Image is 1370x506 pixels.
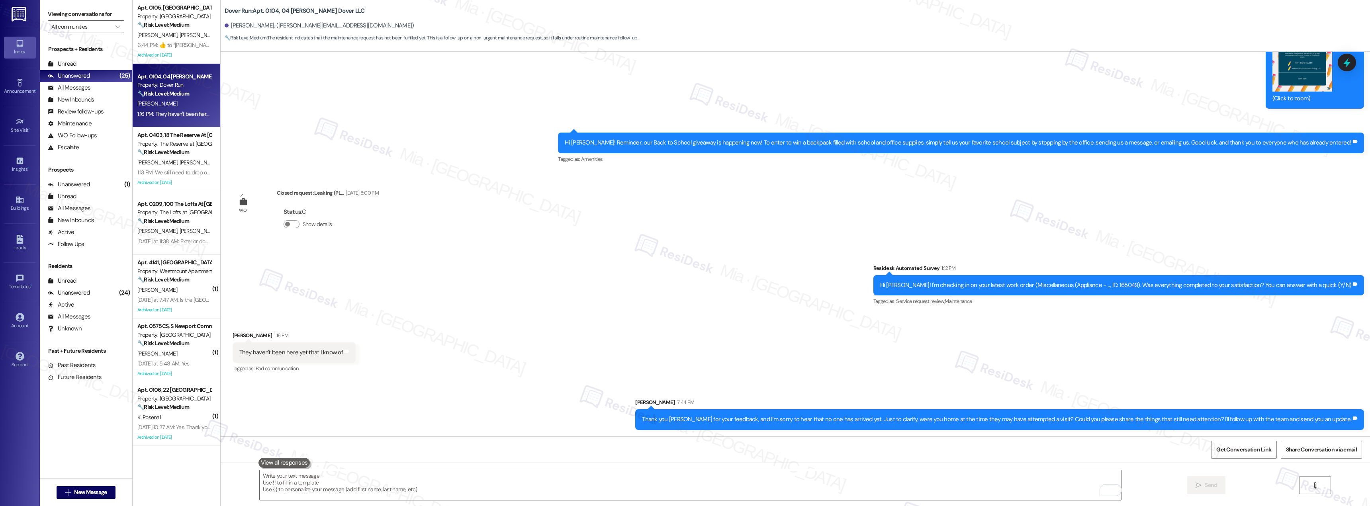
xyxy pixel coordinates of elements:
[40,166,132,174] div: Prospects
[48,289,90,297] div: Unanswered
[48,72,90,80] div: Unanswered
[873,295,1364,307] div: Tagged as:
[179,31,219,39] span: [PERSON_NAME]
[35,87,37,93] span: •
[137,110,250,117] div: 1:16 PM: They haven't been here yet that I know of
[137,50,212,60] div: Archived on [DATE]
[239,206,247,215] div: WO
[137,322,211,330] div: Apt. 0575CS, S Newport Commons II
[137,227,180,234] span: [PERSON_NAME]
[137,4,211,12] div: Apt. 0105, [GEOGRAPHIC_DATA]
[137,21,189,28] strong: 🔧 Risk Level: Medium
[117,70,132,82] div: (25)
[48,84,90,92] div: All Messages
[137,424,536,431] div: [DATE] 10:37 AM: Yes. Thank you. They did come the same day I reached out to you, as I put in an ...
[642,415,1351,424] div: Thank you [PERSON_NAME] for your feedback, and I’m sorry to hear that no one has arrived yet. Jus...
[225,34,638,42] span: : The resident indicates that the maintenance request has not been fulfilled yet. This is a follo...
[117,287,132,299] div: (24)
[137,208,211,217] div: Property: The Lofts at [GEOGRAPHIC_DATA]
[137,350,177,357] span: [PERSON_NAME]
[48,277,76,285] div: Unread
[4,37,36,58] a: Inbox
[137,403,189,410] strong: 🔧 Risk Level: Medium
[115,23,120,30] i: 
[74,488,107,496] span: New Message
[137,131,211,139] div: Apt. 0403, 18 The Reserve At [GEOGRAPHIC_DATA]
[225,7,365,15] b: Dover Run: Apt. 0104, 04 [PERSON_NAME] Dover LLC
[233,363,356,374] div: Tagged as:
[945,298,972,305] span: Maintenance
[137,258,211,267] div: Apt. 4141, [GEOGRAPHIC_DATA] Homes
[225,21,414,30] div: [PERSON_NAME]. ([PERSON_NAME][EMAIL_ADDRESS][DOMAIN_NAME])
[4,232,36,254] a: Leads
[27,165,29,171] span: •
[137,31,180,39] span: [PERSON_NAME]
[48,8,124,20] label: Viewing conversations for
[48,96,94,104] div: New Inbounds
[4,193,36,215] a: Buildings
[303,220,332,229] label: Show details
[873,264,1364,275] div: Residesk Automated Survey
[48,107,104,116] div: Review follow-ups
[277,189,379,200] div: Closed request: Leaking (PL...
[880,281,1352,289] div: Hi [PERSON_NAME]! I'm checking in on your latest work order (Miscellaneous (Appliance - ..., ID: ...
[1281,441,1362,459] button: Share Conversation via email
[1205,481,1217,489] span: Send
[48,216,94,225] div: New Inbounds
[137,340,189,347] strong: 🔧 Risk Level: Medium
[272,331,288,340] div: 1:16 PM
[137,276,189,283] strong: 🔧 Risk Level: Medium
[137,238,282,245] div: [DATE] at 11:38 AM: Exterior doors would have handicap access
[57,486,115,499] button: New Message
[558,153,1364,165] div: Tagged as:
[48,180,90,189] div: Unanswered
[48,361,96,369] div: Past Residents
[896,298,945,305] span: Service request review ,
[137,286,177,293] span: [PERSON_NAME]
[137,305,212,315] div: Archived on [DATE]
[939,264,955,272] div: 1:12 PM
[137,360,190,367] div: [DATE] at 5:48 AM: Yes
[565,139,1351,147] div: Hi [PERSON_NAME]! Reminder, our Back to School giveaway is happening now! To enter to win a backp...
[137,81,211,89] div: Property: Dover Run
[48,240,84,248] div: Follow Ups
[137,331,211,339] div: Property: [GEOGRAPHIC_DATA]
[12,7,28,21] img: ResiDesk Logo
[137,169,299,176] div: 1:13 PM: We still need to drop off a container for the paint to be put in :)
[239,348,343,357] div: They haven't been here yet that I know of
[137,414,160,421] span: K. Posenal
[1272,94,1332,103] div: (Click to zoom)
[137,369,212,379] div: Archived on [DATE]
[137,432,212,442] div: Archived on [DATE]
[137,386,211,394] div: Apt. 0106, 22 [GEOGRAPHIC_DATA]
[31,283,32,288] span: •
[40,45,132,53] div: Prospects + Residents
[344,189,379,197] div: [DATE] 8:00 PM
[1187,476,1226,494] button: Send
[256,365,299,372] span: Bad communication
[179,227,219,234] span: [PERSON_NAME]
[48,60,76,68] div: Unread
[29,126,30,132] span: •
[137,267,211,275] div: Property: Westmount Apartments
[137,12,211,21] div: Property: [GEOGRAPHIC_DATA]
[137,140,211,148] div: Property: The Reserve at [GEOGRAPHIC_DATA]
[284,208,301,216] b: Status
[48,192,76,201] div: Unread
[48,204,90,213] div: All Messages
[48,228,74,236] div: Active
[137,148,189,156] strong: 🔧 Risk Level: Medium
[137,296,263,303] div: [DATE] at 7:47 AM: Is the [GEOGRAPHIC_DATA] working
[179,159,219,166] span: [PERSON_NAME]
[48,119,92,128] div: Maintenance
[137,159,180,166] span: [PERSON_NAME]
[1196,482,1202,488] i: 
[48,131,97,140] div: WO Follow-ups
[1211,441,1276,459] button: Get Conversation Link
[40,347,132,355] div: Past + Future Residents
[48,143,79,152] div: Escalate
[48,313,90,321] div: All Messages
[4,115,36,137] a: Site Visit •
[4,272,36,293] a: Templates •
[48,324,82,333] div: Unknown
